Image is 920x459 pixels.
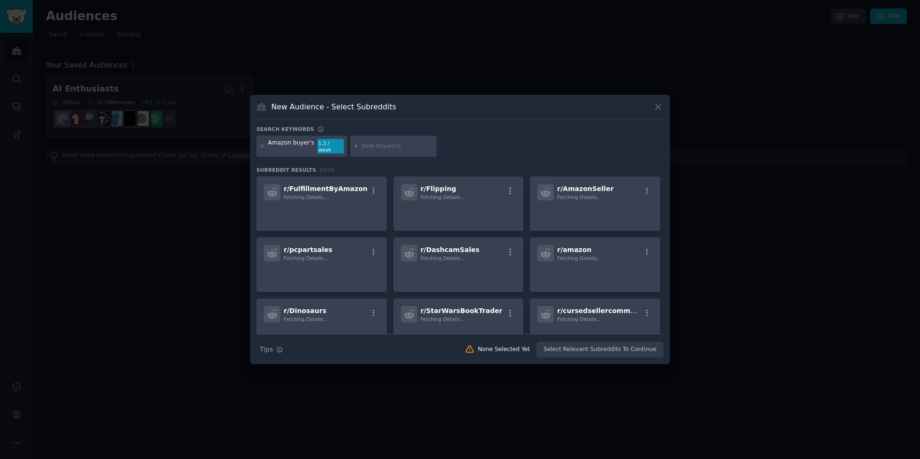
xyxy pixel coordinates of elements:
span: r/ cursedsellercomments [557,307,646,314]
input: New Keyword [362,142,433,151]
span: Fetching Details... [557,316,601,322]
button: Tips [256,341,286,358]
span: r/ pcpartsales [284,246,332,253]
span: r/ amazon [557,246,591,253]
span: r/ Dinosaurs [284,307,326,314]
div: None Selected Yet [478,345,530,354]
span: Fetching Details... [284,194,328,200]
div: 1.3 / week [317,139,344,154]
span: Fetching Details... [284,255,328,261]
span: r/ AmazonSeller [557,185,613,192]
span: Fetching Details... [557,255,601,261]
span: Fetching Details... [421,255,465,261]
span: r/ Flipping [421,185,456,192]
h3: Search keywords [256,126,314,132]
span: r/ DashcamSales [421,246,480,253]
h3: New Audience - Select Subreddits [271,102,396,112]
span: Fetching Details... [284,316,328,322]
div: Amazon buyer's [268,139,315,154]
span: Fetching Details... [421,316,465,322]
span: r/ StarWarsBookTrader [421,307,503,314]
span: Fetching Details... [557,194,601,200]
span: r/ FulfillmentByAmazon [284,185,368,192]
span: Tips [260,344,273,354]
span: Subreddit Results [256,167,316,173]
span: Fetching Details... [421,194,465,200]
span: 15 / 16 [319,167,334,173]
